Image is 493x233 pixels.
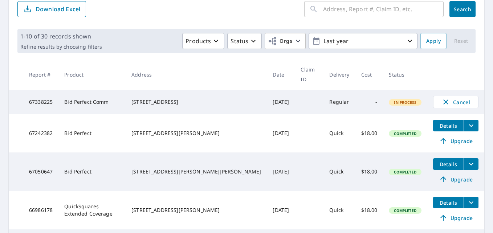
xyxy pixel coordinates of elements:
[390,169,420,175] span: Completed
[464,158,478,170] button: filesDropdownBtn-67050647
[437,199,459,206] span: Details
[126,59,267,90] th: Address
[58,90,126,114] td: Bid Perfect Comm
[437,122,459,129] span: Details
[390,131,420,136] span: Completed
[323,114,355,152] td: Quick
[20,32,102,41] p: 1-10 of 30 records shown
[23,191,58,229] td: 66986178
[267,59,295,90] th: Date
[355,191,383,229] td: $18.00
[433,212,478,224] a: Upgrade
[426,37,441,46] span: Apply
[433,96,478,108] button: Cancel
[455,6,470,13] span: Search
[323,152,355,191] td: Quick
[420,33,447,49] button: Apply
[231,37,248,45] p: Status
[58,152,126,191] td: Bid Perfect
[131,207,261,214] div: [STREET_ADDRESS][PERSON_NAME]
[23,90,58,114] td: 67338225
[131,168,261,175] div: [STREET_ADDRESS][PERSON_NAME][PERSON_NAME]
[433,158,464,170] button: detailsBtn-67050647
[23,59,58,90] th: Report #
[17,1,86,17] button: Download Excel
[437,161,459,168] span: Details
[323,191,355,229] td: Quick
[321,35,406,48] p: Last year
[23,152,58,191] td: 67050647
[227,33,262,49] button: Status
[390,100,421,105] span: In Process
[20,44,102,50] p: Refine results by choosing filters
[23,114,58,152] td: 67242382
[267,152,295,191] td: [DATE]
[464,120,478,131] button: filesDropdownBtn-67242382
[182,33,224,49] button: Products
[58,191,126,229] td: QuickSquares Extended Coverage
[186,37,211,45] p: Products
[267,114,295,152] td: [DATE]
[58,59,126,90] th: Product
[437,175,474,184] span: Upgrade
[355,114,383,152] td: $18.00
[437,213,474,222] span: Upgrade
[323,59,355,90] th: Delivery
[265,33,306,49] button: Orgs
[383,59,427,90] th: Status
[433,173,478,185] a: Upgrade
[433,135,478,147] a: Upgrade
[295,59,323,90] th: Claim ID
[449,1,476,17] button: Search
[267,90,295,114] td: [DATE]
[268,37,292,46] span: Orgs
[355,152,383,191] td: $18.00
[58,114,126,152] td: Bid Perfect
[390,208,420,213] span: Completed
[355,90,383,114] td: -
[267,191,295,229] td: [DATE]
[464,197,478,208] button: filesDropdownBtn-66986178
[131,130,261,137] div: [STREET_ADDRESS][PERSON_NAME]
[441,98,471,106] span: Cancel
[437,136,474,145] span: Upgrade
[433,197,464,208] button: detailsBtn-66986178
[433,120,464,131] button: detailsBtn-67242382
[309,33,417,49] button: Last year
[131,98,261,106] div: [STREET_ADDRESS]
[36,5,80,13] p: Download Excel
[355,59,383,90] th: Cost
[323,90,355,114] td: Regular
